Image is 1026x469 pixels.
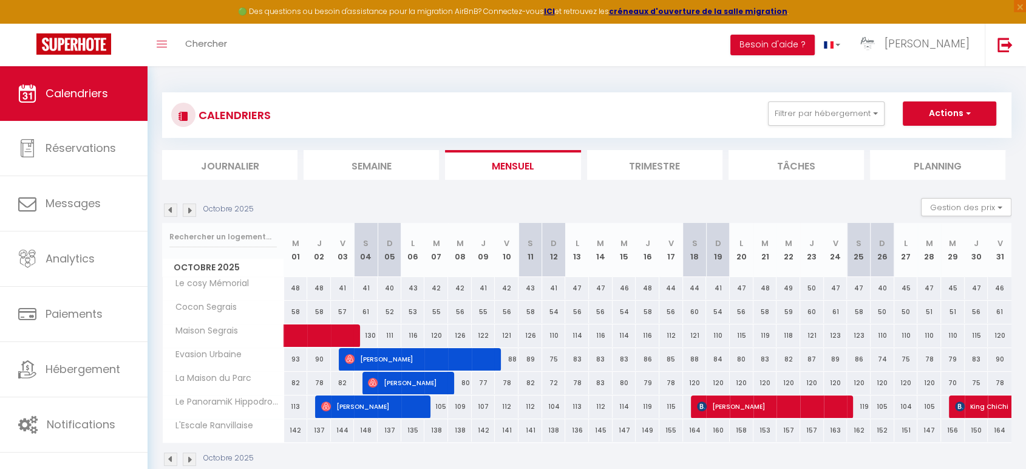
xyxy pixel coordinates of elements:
div: 157 [776,419,800,442]
div: 123 [847,324,871,347]
th: 29 [941,223,965,277]
div: 93 [284,348,308,371]
div: 157 [800,419,824,442]
div: 151 [894,419,918,442]
div: 60 [683,301,707,323]
div: 113 [284,395,308,418]
div: 121 [683,324,707,347]
span: Octobre 2025 [163,259,284,276]
div: 137 [307,419,331,442]
th: 01 [284,223,308,277]
div: 138 [542,419,566,442]
span: Notifications [47,417,115,432]
div: 147 [613,419,636,442]
span: L'Escale Ranvillaise [165,419,256,433]
abbr: L [576,238,579,249]
div: 83 [565,348,589,371]
div: 119 [636,395,659,418]
div: 82 [776,348,800,371]
div: 135 [401,419,425,442]
abbr: S [363,238,369,249]
abbr: V [997,238,1002,249]
span: [PERSON_NAME] [345,347,495,371]
abbr: S [691,238,697,249]
div: 115 [659,395,683,418]
div: 120 [800,372,824,394]
abbr: S [528,238,533,249]
th: 20 [730,223,753,277]
div: 75 [542,348,566,371]
span: Evasion Urbaine [165,348,245,361]
div: 78 [988,372,1011,394]
div: 158 [730,419,753,442]
div: 70 [941,372,965,394]
abbr: J [316,238,321,249]
div: 110 [941,324,965,347]
div: 78 [917,348,941,371]
div: 56 [589,301,613,323]
div: 120 [894,372,918,394]
abbr: L [411,238,415,249]
div: 120 [424,324,448,347]
div: 126 [448,324,472,347]
th: 11 [518,223,542,277]
div: 120 [988,324,1011,347]
div: 83 [589,372,613,394]
div: 145 [589,419,613,442]
th: 07 [424,223,448,277]
div: 54 [542,301,566,323]
div: 110 [894,324,918,347]
li: Planning [870,150,1005,180]
th: 28 [917,223,941,277]
div: 43 [518,277,542,300]
span: Analytics [46,251,95,266]
th: 27 [894,223,918,277]
div: 61 [824,301,848,323]
abbr: M [292,238,299,249]
div: 78 [307,372,331,394]
p: Octobre 2025 [203,453,254,464]
div: 58 [518,301,542,323]
abbr: M [926,238,933,249]
th: 14 [589,223,613,277]
div: 119 [847,395,871,418]
div: 79 [636,372,659,394]
th: 24 [824,223,848,277]
div: 152 [871,419,894,442]
div: 112 [495,395,518,418]
div: 75 [965,372,988,394]
a: créneaux d'ouverture de la salle migration [609,6,787,16]
a: ... [PERSON_NAME] [849,24,985,66]
div: 118 [776,324,800,347]
div: 56 [659,301,683,323]
div: 41 [706,277,730,300]
div: 147 [917,419,941,442]
div: 80 [448,372,472,394]
div: 55 [472,301,495,323]
li: Semaine [304,150,439,180]
div: 48 [753,277,777,300]
div: 56 [965,301,988,323]
div: 114 [613,395,636,418]
a: Chercher [176,24,236,66]
abbr: M [597,238,604,249]
div: 47 [847,277,871,300]
div: 88 [683,348,707,371]
button: Besoin d'aide ? [730,35,815,55]
div: 89 [824,348,848,371]
div: 107 [472,395,495,418]
strong: ICI [544,6,555,16]
div: 105 [871,395,894,418]
div: 111 [378,324,401,347]
img: ... [858,35,877,53]
span: Le cosy Mémorial [165,277,252,290]
div: 80 [613,372,636,394]
span: La Maison du Parc [165,372,254,385]
div: 120 [683,372,707,394]
span: Cocon Segrais [165,301,240,314]
span: [PERSON_NAME] [321,395,424,418]
button: Gestion des prix [921,198,1011,216]
div: 119 [753,324,777,347]
div: 90 [988,348,1011,371]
